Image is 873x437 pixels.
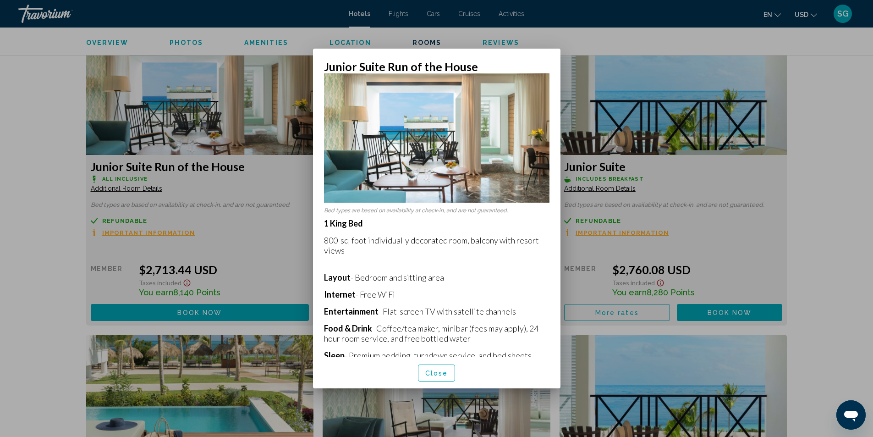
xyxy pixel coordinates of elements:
[324,350,345,360] b: Sleep
[324,289,549,299] p: - Free WiFi
[324,350,549,360] p: - Premium bedding, turndown service, and bed sheets
[324,289,356,299] b: Internet
[324,323,372,333] b: Food & Drink
[324,272,549,282] p: - Bedroom and sitting area
[324,306,379,316] b: Entertainment
[418,365,456,382] button: Close
[425,370,448,377] span: Close
[324,323,549,343] p: - Coffee/tea maker, minibar (fees may apply), 24-hour room service, and free bottled water
[324,218,363,228] strong: 1 King Bed
[324,52,549,203] img: 16b64f3a-7bbb-4e49-bbcf-1ab012979d0e.jpeg
[324,306,549,316] p: - Flat-screen TV with satellite channels
[324,272,351,282] b: Layout
[324,235,549,255] p: 800-sq-foot individually decorated room, balcony with resort views
[836,400,866,430] iframe: Button to launch messaging window
[324,60,549,73] h2: Junior Suite Run of the House
[324,207,549,214] p: Bed types are based on availability at check-in, and are not guaranteed.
